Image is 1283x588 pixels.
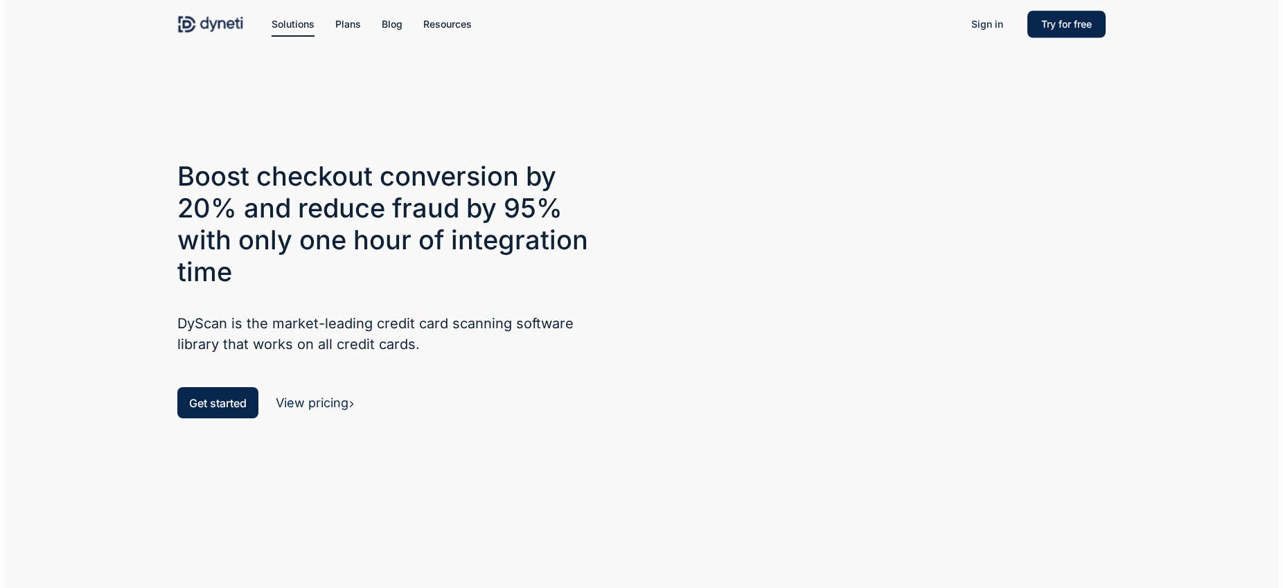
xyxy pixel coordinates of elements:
[189,396,247,410] span: Get started
[177,160,610,287] h3: Boost checkout conversion by 20% and reduce fraud by 95% with only one hour of integration time
[272,17,315,32] a: Solutions
[382,17,402,32] a: Blog
[177,387,258,419] a: Get started
[423,18,472,30] span: Resources
[335,17,361,32] a: Plans
[276,395,355,410] a: View pricing
[1027,17,1106,32] a: Try for free
[177,14,244,35] img: Dyneti Technologies
[423,17,472,32] a: Resources
[971,18,1003,30] span: Sign in
[335,18,361,30] span: Plans
[382,18,402,30] span: Blog
[177,313,610,355] h5: DyScan is the market-leading credit card scanning software library that works on all credit cards.
[272,18,315,30] span: Solutions
[957,13,1017,35] a: Sign in
[1041,18,1092,30] span: Try for free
